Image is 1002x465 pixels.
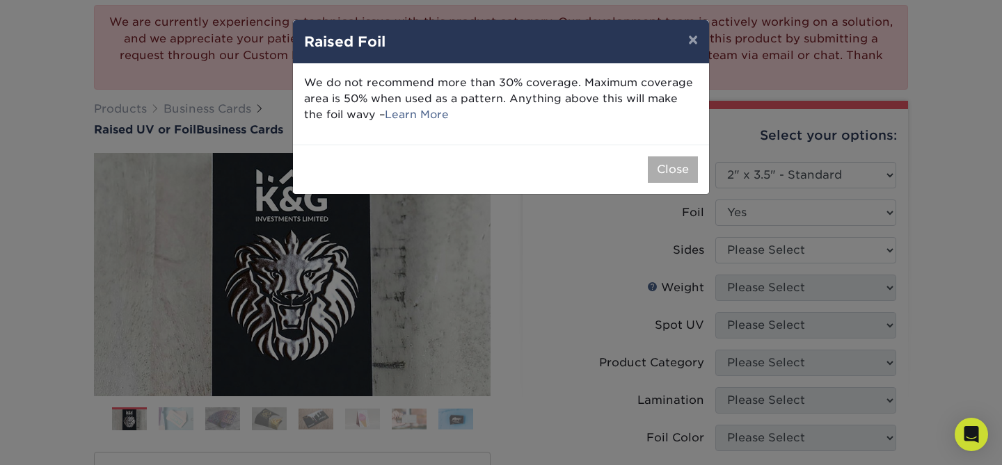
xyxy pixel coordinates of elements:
button: Close [648,156,698,183]
h4: Raised Foil [304,31,698,52]
p: We do not recommend more than 30% coverage. Maximum coverage area is 50% when used as a pattern. ... [304,75,698,122]
div: Open Intercom Messenger [955,418,988,451]
button: × [677,20,709,59]
a: Learn More [385,108,449,121]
